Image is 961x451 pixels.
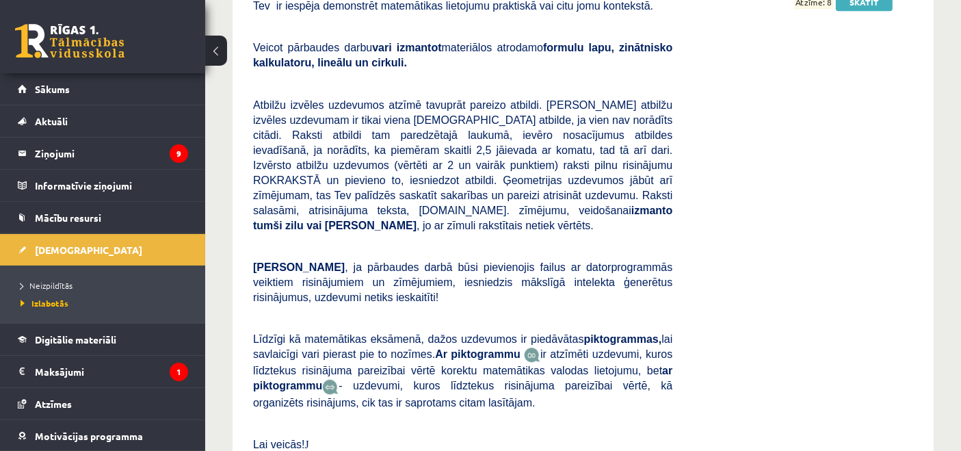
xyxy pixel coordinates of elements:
[322,379,339,395] img: wKvN42sLe3LLwAAAABJRU5ErkJggg==
[253,220,417,231] b: tumši zilu vai [PERSON_NAME]
[253,42,672,68] span: Veicot pārbaudes darbu materiālos atrodamo
[21,280,73,291] span: Neizpildītās
[35,398,72,410] span: Atzīmes
[35,170,188,201] legend: Informatīvie ziņojumi
[524,347,540,363] img: JfuEzvunn4EvwAAAAASUVORK5CYII=
[253,333,672,360] span: Līdzīgi kā matemātikas eksāmenā, dažos uzdevumos ir piedāvātas lai savlaicīgi vari pierast pie to...
[21,298,68,309] span: Izlabotās
[18,202,188,233] a: Mācību resursi
[35,244,142,256] span: [DEMOGRAPHIC_DATA]
[584,333,662,345] b: piktogrammas,
[253,261,345,273] span: [PERSON_NAME]
[631,205,672,216] b: izmanto
[35,138,188,169] legend: Ziņojumi
[18,388,188,420] a: Atzīmes
[170,144,188,163] i: 9
[35,356,188,387] legend: Maksājumi
[253,261,672,303] span: , ja pārbaudes darbā būsi pievienojis failus ar datorprogrammās veiktiem risinājumiem un zīmējumi...
[18,73,188,105] a: Sākums
[253,380,672,408] span: - uzdevumi, kuros līdztekus risinājuma pareizībai vērtē, kā organizēts risinājums, cik tas ir sap...
[18,356,188,387] a: Maksājumi1
[253,439,305,450] span: Lai veicās!
[35,115,68,127] span: Aktuāli
[170,363,188,381] i: 1
[35,333,116,346] span: Digitālie materiāli
[35,430,143,442] span: Motivācijas programma
[21,297,192,309] a: Izlabotās
[35,83,70,95] span: Sākums
[253,348,672,391] span: ir atzīmēti uzdevumi, kuros līdztekus risinājuma pareizībai vērtē korektu matemātikas valodas lie...
[372,42,441,53] b: vari izmantot
[35,211,101,224] span: Mācību resursi
[305,439,309,450] span: J
[18,138,188,169] a: Ziņojumi9
[18,105,188,137] a: Aktuāli
[18,324,188,355] a: Digitālie materiāli
[435,348,521,360] b: Ar piktogrammu
[18,170,188,201] a: Informatīvie ziņojumi
[253,99,672,231] span: Atbilžu izvēles uzdevumos atzīmē tavuprāt pareizo atbildi. [PERSON_NAME] atbilžu izvēles uzdevuma...
[18,234,188,266] a: [DEMOGRAPHIC_DATA]
[15,24,124,58] a: Rīgas 1. Tālmācības vidusskola
[21,279,192,292] a: Neizpildītās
